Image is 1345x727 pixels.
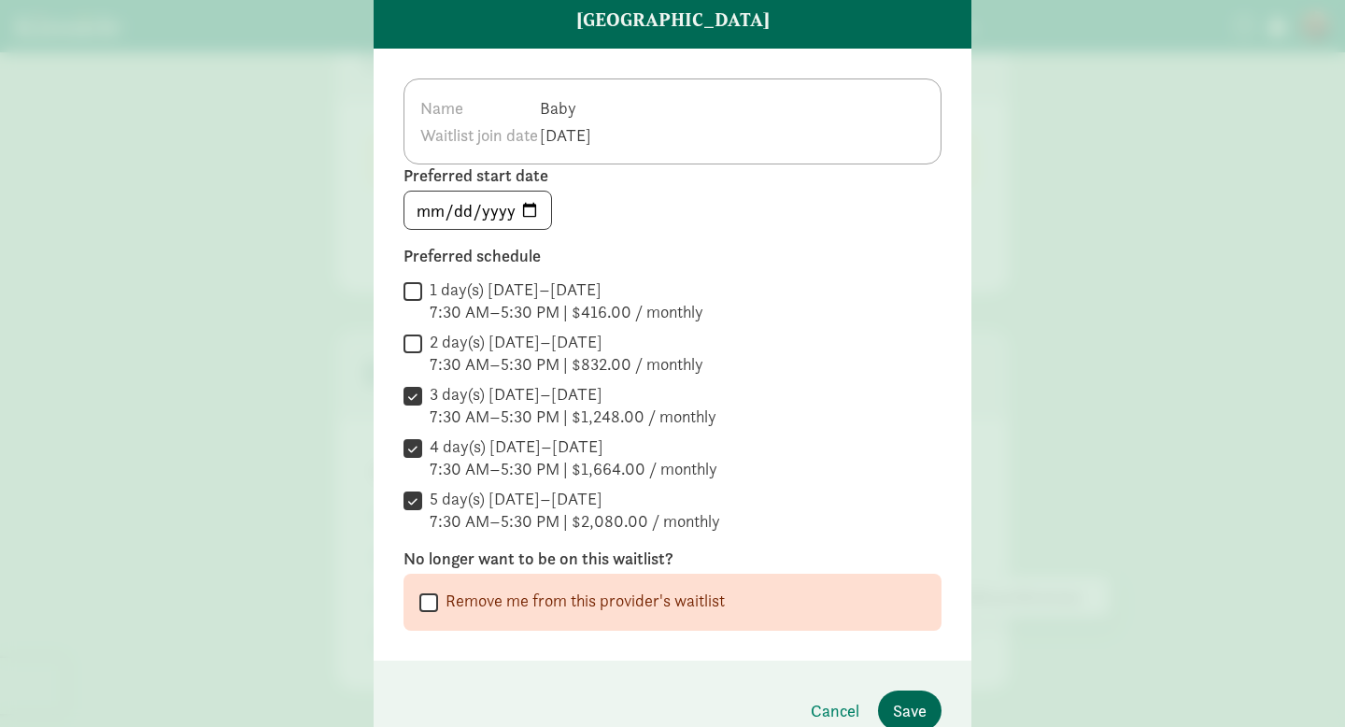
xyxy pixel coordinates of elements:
td: [DATE] [539,121,603,149]
div: 3 day(s) [DATE]–[DATE] [430,383,716,406]
th: Waitlist join date [419,121,539,149]
div: 7:30 AM–5:30 PM | $1,248.00 / monthly [430,406,716,428]
label: No longer want to be on this waitlist? [403,548,941,570]
th: Name [419,94,539,121]
div: 7:30 AM–5:30 PM | $1,664.00 / monthly [430,458,717,480]
td: Baby [539,94,603,121]
span: Save [893,698,927,723]
div: 7:30 AM–5:30 PM | $416.00 / monthly [430,301,703,323]
label: Preferred start date [403,164,941,187]
div: 4 day(s) [DATE]–[DATE] [430,435,717,458]
div: 7:30 AM–5:30 PM | $832.00 / monthly [430,353,703,376]
div: 7:30 AM–5:30 PM | $2,080.00 / monthly [430,510,720,533]
strong: [GEOGRAPHIC_DATA] [576,6,770,34]
div: 1 day(s) [DATE]–[DATE] [430,278,703,301]
label: Remove me from this provider's waitlist [438,590,725,612]
div: 2 day(s) [DATE]–[DATE] [430,331,703,353]
div: 5 day(s) [DATE]–[DATE] [430,488,720,510]
span: Cancel [811,698,859,723]
label: Preferred schedule [403,245,941,267]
